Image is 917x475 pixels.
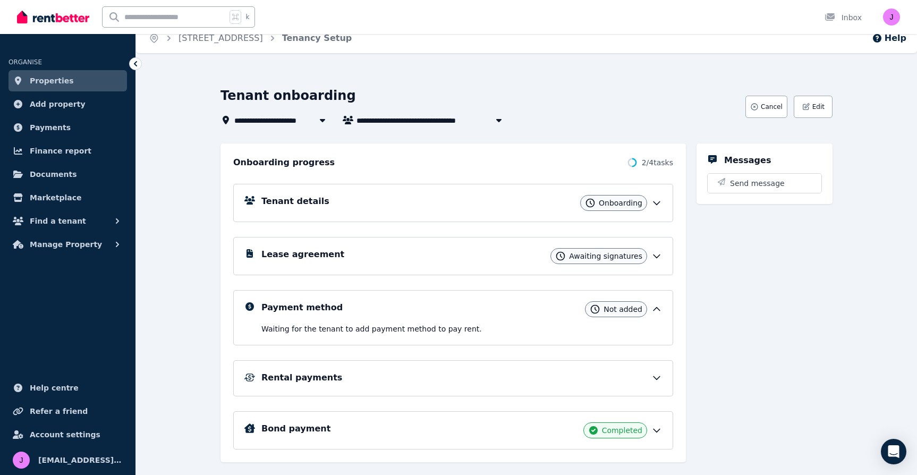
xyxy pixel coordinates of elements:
span: Completed [602,425,642,436]
span: Payments [30,121,71,134]
span: Account settings [30,428,100,441]
a: Documents [9,164,127,185]
h5: Rental payments [261,371,342,384]
span: Awaiting signatures [569,251,642,261]
a: Add property [9,94,127,115]
h5: Tenant details [261,195,329,208]
span: Not added [604,304,642,315]
nav: Breadcrumb [136,23,364,53]
span: Send message [730,178,785,189]
a: Payments [9,117,127,138]
span: Finance report [30,145,91,157]
span: Properties [30,74,74,87]
div: Open Intercom Messenger [881,439,906,464]
h5: Lease agreement [261,248,344,261]
img: jrkwoodley@gmail.com [13,452,30,469]
img: jrkwoodley@gmail.com [883,9,900,26]
a: Finance report [9,140,127,162]
h2: Onboarding progress [233,156,335,169]
a: Marketplace [9,187,127,208]
span: Help centre [30,381,79,394]
p: Waiting for the tenant to add payment method to pay rent . [261,324,662,334]
span: Find a tenant [30,215,86,227]
span: Onboarding [599,198,642,208]
a: Help centre [9,377,127,398]
img: RentBetter [17,9,89,25]
img: Rental Payments [244,374,255,381]
span: 2 / 4 tasks [642,157,673,168]
button: Cancel [745,96,787,118]
button: Edit [794,96,833,118]
button: Find a tenant [9,210,127,232]
span: [EMAIL_ADDRESS][DOMAIN_NAME] [38,454,123,466]
a: Properties [9,70,127,91]
span: Tenancy Setup [282,32,352,45]
span: Manage Property [30,238,102,251]
h5: Bond payment [261,422,330,435]
span: Add property [30,98,86,111]
span: ORGANISE [9,58,42,66]
span: Refer a friend [30,405,88,418]
span: Edit [812,103,825,111]
span: Documents [30,168,77,181]
a: Refer a friend [9,401,127,422]
button: Help [872,32,906,45]
h5: Messages [724,154,771,167]
button: Manage Property [9,234,127,255]
div: Inbox [825,12,862,23]
h1: Tenant onboarding [220,87,356,104]
span: k [245,13,249,21]
button: Send message [708,174,821,193]
h5: Payment method [261,301,343,314]
a: Account settings [9,424,127,445]
span: Marketplace [30,191,81,204]
img: Bond Details [244,423,255,433]
a: [STREET_ADDRESS] [179,33,263,43]
span: Cancel [761,103,783,111]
